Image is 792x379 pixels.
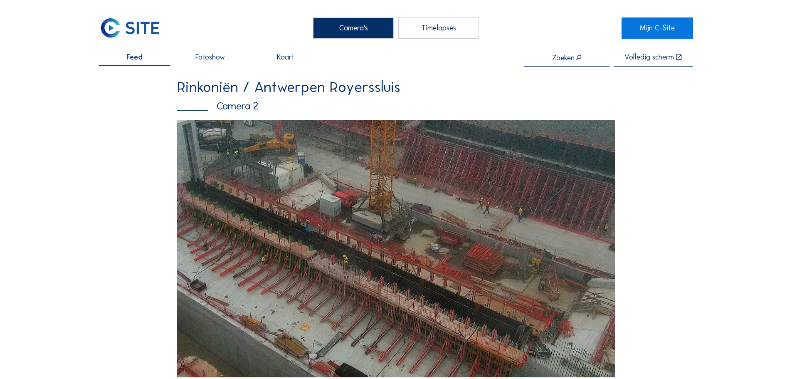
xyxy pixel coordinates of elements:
[126,54,143,61] span: Feed
[177,101,615,111] div: Camera 2
[277,54,294,61] span: Kaart
[624,54,674,62] div: Volledig scherm
[177,120,615,377] img: Image
[99,17,161,38] img: C-SITE Logo
[398,17,479,38] div: Timelapses
[313,17,394,38] div: Camera's
[622,17,693,38] a: Mijn C-Site
[99,17,170,38] a: C-SITE Logo
[195,54,225,61] span: Fotoshow
[177,79,615,94] div: Rinkoniën / Antwerpen Royerssluis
